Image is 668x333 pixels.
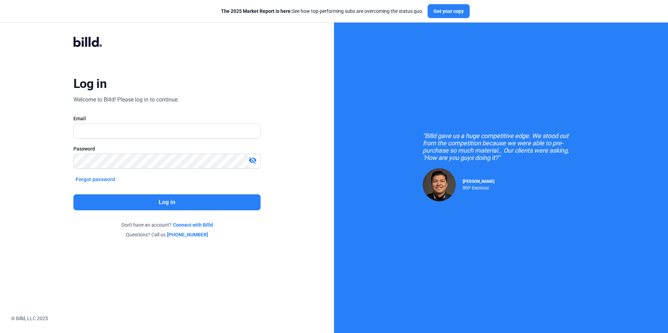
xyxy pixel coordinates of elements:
div: Questions? Call us [73,231,261,238]
div: Log in [73,76,106,91]
a: [PHONE_NUMBER] [167,231,208,238]
div: "Billd gave us a huge competitive edge. We stood out from the competition because we were able to... [423,132,579,161]
a: Connect with Billd [173,221,213,228]
div: RDP Electrical [463,184,494,190]
mat-icon: visibility_off [248,156,257,164]
button: Log in [73,194,261,210]
div: Password [73,145,261,152]
button: Get your copy [428,4,470,18]
div: Welcome to Billd! Please log in to continue. [73,96,179,104]
div: Email [73,115,261,122]
div: Don't have an account? [73,221,261,228]
button: Forgot password [73,176,117,183]
span: [PERSON_NAME] [463,179,494,184]
img: Raul Pacheco [423,168,456,201]
span: The 2025 Market Report is here: [221,8,292,14]
div: See how top-performing subs are overcoming the status quo. [221,8,423,15]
